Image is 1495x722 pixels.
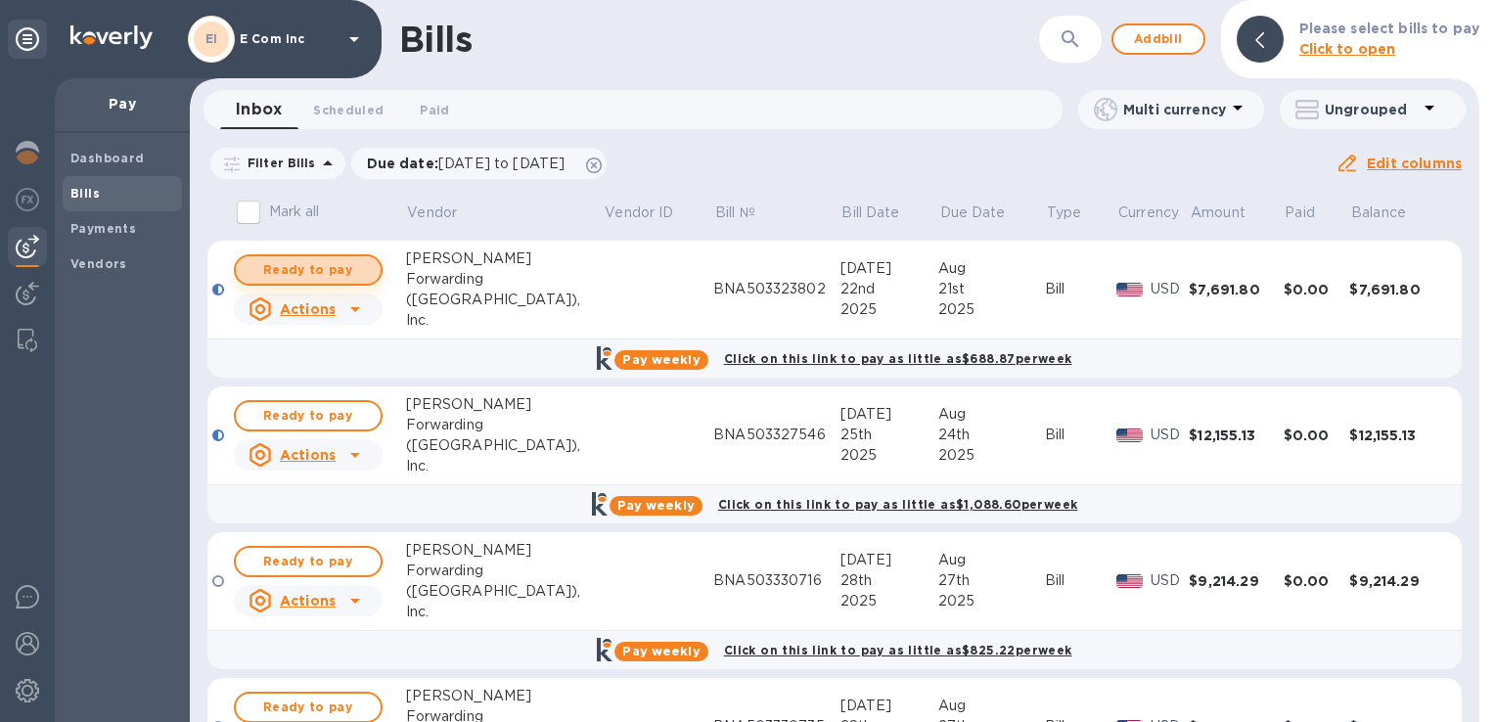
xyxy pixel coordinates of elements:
div: 2025 [938,299,1045,320]
div: [PERSON_NAME] [406,394,604,415]
u: Actions [280,593,336,609]
span: Type [1047,203,1108,223]
p: Type [1047,203,1082,223]
div: 2025 [840,591,938,611]
span: Vendor [407,203,482,223]
div: $0.00 [1284,280,1350,299]
div: 25th [840,425,938,445]
div: 2025 [938,445,1045,466]
div: 28th [840,570,938,591]
b: Payments [70,221,136,236]
b: Click to open [1299,41,1396,57]
div: 2025 [938,591,1045,611]
span: Ready to pay [251,550,365,573]
div: Aug [938,404,1045,425]
div: 2025 [840,445,938,466]
div: [PERSON_NAME] [406,540,604,561]
div: [DATE] [840,258,938,279]
span: Paid [1285,203,1340,223]
div: [DATE] [840,404,938,425]
div: $9,214.29 [1349,571,1443,591]
p: Amount [1191,203,1246,223]
div: Aug [938,696,1045,716]
div: Forwarding [406,415,604,435]
img: USD [1116,283,1143,296]
div: [PERSON_NAME] [406,686,604,706]
span: Ready to pay [251,258,365,282]
div: Aug [938,258,1045,279]
p: Bill № [715,203,755,223]
div: 2025 [840,299,938,320]
div: BNA503330716 [713,570,840,591]
div: [DATE] [840,550,938,570]
p: Vendor [407,203,457,223]
div: 24th [938,425,1045,445]
div: Unpin categories [8,20,47,59]
p: Bill Date [841,203,899,223]
p: Balance [1351,203,1406,223]
div: ([GEOGRAPHIC_DATA]), [406,290,604,310]
div: 21st [938,279,1045,299]
p: Vendor ID [605,203,673,223]
span: Vendor ID [605,203,699,223]
div: $12,155.13 [1189,426,1283,445]
div: Bill [1045,425,1116,445]
div: $0.00 [1284,571,1350,591]
div: $7,691.80 [1349,280,1443,299]
div: Inc. [406,310,604,331]
div: Forwarding [406,561,604,581]
div: $0.00 [1284,426,1350,445]
b: Click on this link to pay as little as $825.22 per week [724,643,1072,657]
img: USD [1116,429,1143,442]
h1: Bills [399,19,472,60]
b: EI [205,31,218,46]
p: USD [1151,425,1189,445]
div: Bill [1045,279,1116,299]
span: Due Date [940,203,1031,223]
p: Multi currency [1123,100,1226,119]
button: Ready to pay [234,254,383,286]
p: Pay [70,94,174,113]
div: $12,155.13 [1349,426,1443,445]
span: Scheduled [313,100,384,120]
span: Bill Date [841,203,925,223]
p: Mark all [269,202,320,222]
button: Addbill [1111,23,1205,55]
span: Paid [420,100,449,120]
u: Actions [280,447,336,463]
div: [PERSON_NAME] [406,248,604,269]
span: Balance [1351,203,1431,223]
div: $9,214.29 [1189,571,1283,591]
div: Forwarding [406,269,604,290]
p: Ungrouped [1325,100,1418,119]
div: $7,691.80 [1189,280,1283,299]
p: USD [1151,279,1189,299]
div: ([GEOGRAPHIC_DATA]), [406,581,604,602]
u: Actions [280,301,336,317]
div: Bill [1045,570,1116,591]
img: USD [1116,574,1143,588]
b: Click on this link to pay as little as $1,088.60 per week [718,497,1078,512]
span: Add bill [1129,27,1188,51]
p: Paid [1285,203,1315,223]
p: Due date : [367,154,575,173]
span: Bill № [715,203,781,223]
div: 27th [938,570,1045,591]
div: [DATE] [840,696,938,716]
p: E Com Inc [240,32,338,46]
span: Ready to pay [251,696,365,719]
b: Pay weekly [617,498,695,513]
img: Logo [70,25,153,49]
span: Amount [1191,203,1271,223]
span: Ready to pay [251,404,365,428]
b: Bills [70,186,100,201]
b: Pay weekly [622,644,700,658]
div: Inc. [406,602,604,622]
b: Please select bills to pay [1299,21,1479,36]
img: Foreign exchange [16,188,39,211]
span: Inbox [236,96,282,123]
div: Aug [938,550,1045,570]
span: [DATE] to [DATE] [438,156,565,171]
b: Click on this link to pay as little as $688.87 per week [724,351,1072,366]
button: Ready to pay [234,546,383,577]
